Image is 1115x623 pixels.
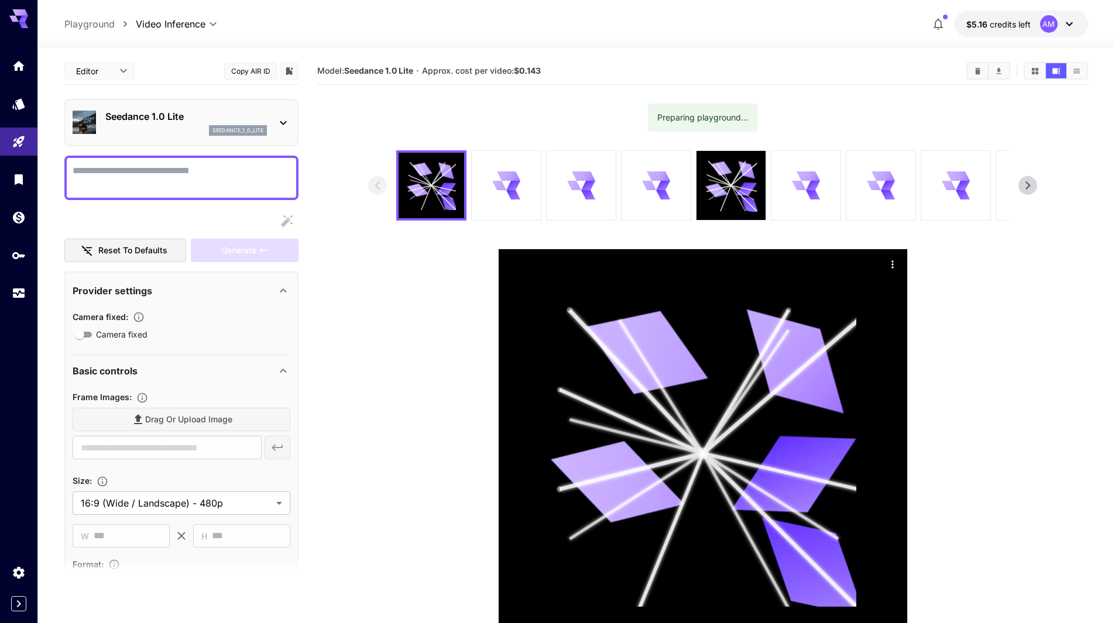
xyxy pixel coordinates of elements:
p: seedance_1_0_lite [212,126,263,135]
button: $5.15516AM [955,11,1088,37]
b: Seedance 1.0 Lite [344,66,413,75]
p: Provider settings [73,284,152,298]
button: Add to library [284,64,294,78]
button: Reset to defaults [64,239,186,263]
div: Basic controls [73,357,290,385]
button: Show videos in grid view [1025,63,1045,78]
a: Playground [64,17,115,31]
div: Provider settings [73,277,290,305]
span: $5.16 [966,19,990,29]
div: Wallet [12,210,26,225]
button: Copy AIR ID [224,63,277,80]
span: H [201,529,207,543]
span: W [81,529,89,543]
span: Size : [73,476,92,486]
div: Preparing playground... [657,107,748,128]
p: Seedance 1.0 Lite [105,109,267,123]
div: Usage [12,286,26,301]
span: credits left [990,19,1031,29]
div: AM [1040,15,1058,33]
span: Model: [317,66,413,75]
button: Show videos in list view [1066,63,1087,78]
p: · [416,64,419,78]
button: Clear videos [968,63,988,78]
span: Editor [76,65,112,77]
div: Actions [884,255,901,273]
span: 16:9 (Wide / Landscape) - 480p [81,496,272,510]
div: $5.15516 [966,18,1031,30]
span: Frame Images : [73,392,132,402]
span: Camera fixed : [73,312,128,322]
div: Clear videosDownload All [966,62,1010,80]
div: Models [12,97,26,111]
div: Playground [12,135,26,149]
div: Seedance 1.0 Liteseedance_1_0_lite [73,105,290,140]
button: Adjust the dimensions of the generated image by specifying its width and height in pixels, or sel... [92,476,113,487]
button: Expand sidebar [11,596,26,611]
button: Download All [989,63,1009,78]
div: API Keys [12,248,26,263]
span: Camera fixed [96,328,147,340]
div: Home [12,58,26,73]
div: Library [12,172,26,187]
p: Basic controls [73,364,138,378]
nav: breadcrumb [64,17,136,31]
span: Approx. cost per video: [422,66,541,75]
div: Show videos in grid viewShow videos in video viewShow videos in list view [1024,62,1088,80]
div: Settings [12,565,26,580]
span: Video Inference [136,17,205,31]
button: Show videos in video view [1046,63,1066,78]
button: Upload frame images. [132,392,153,404]
b: $0.143 [514,66,541,75]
